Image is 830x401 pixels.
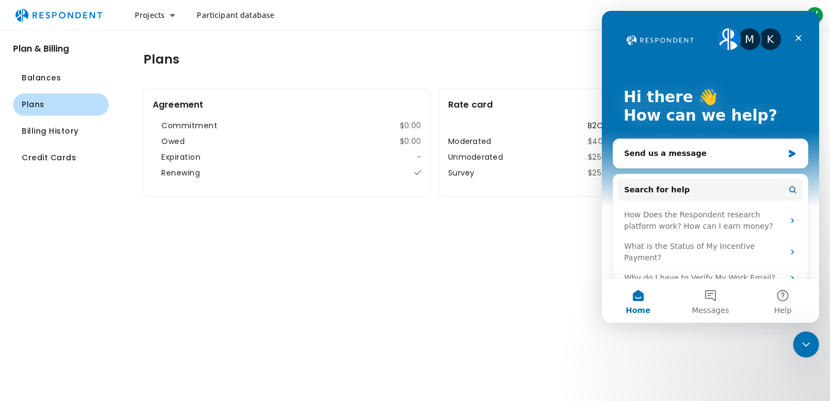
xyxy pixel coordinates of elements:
a: Help and support [665,4,687,26]
td: $40.00 [588,136,615,147]
span: Plans [22,99,45,110]
span: Projects [135,10,165,20]
a: Participant database [188,5,283,25]
td: $25.00 [588,167,615,179]
dt: Commitment [161,120,217,131]
dt: Owed [161,136,185,147]
th: Survey [448,167,513,179]
span: Billing History [22,126,79,137]
iframe: Intercom live chat [602,11,819,323]
button: Projects [126,5,184,25]
button: Navigate to Billing History [13,120,109,142]
th: Unmoderated [448,152,513,163]
iframe: Intercom live chat [793,331,819,358]
dd: $0.00 [400,120,421,131]
button: Navigate to Credit Cards [13,147,109,169]
h2: Rate card [448,98,493,111]
dd: - [417,152,421,163]
button: V [804,5,826,25]
button: Seeded Organization Team [691,5,800,25]
th: Moderated [448,136,513,147]
dd: $0.00 [400,136,421,147]
span: Seeded Organization Team [712,10,813,20]
a: Message participants [639,4,661,26]
th: B2C [588,120,615,131]
button: Navigate to Plans [13,93,109,116]
span: Balances [22,72,61,84]
dt: Expiration [161,152,200,163]
span: Credit Cards [22,152,76,164]
dt: Renewing [161,167,200,179]
h1: Plans [143,52,179,67]
span: V [806,7,823,24]
h2: Plan & Billing [13,43,109,54]
img: respondent-logo.png [9,5,109,26]
td: $25.00 [588,152,615,163]
button: Navigate to Balances [13,67,109,89]
span: Participant database [197,10,274,20]
h2: Agreement [153,98,203,111]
